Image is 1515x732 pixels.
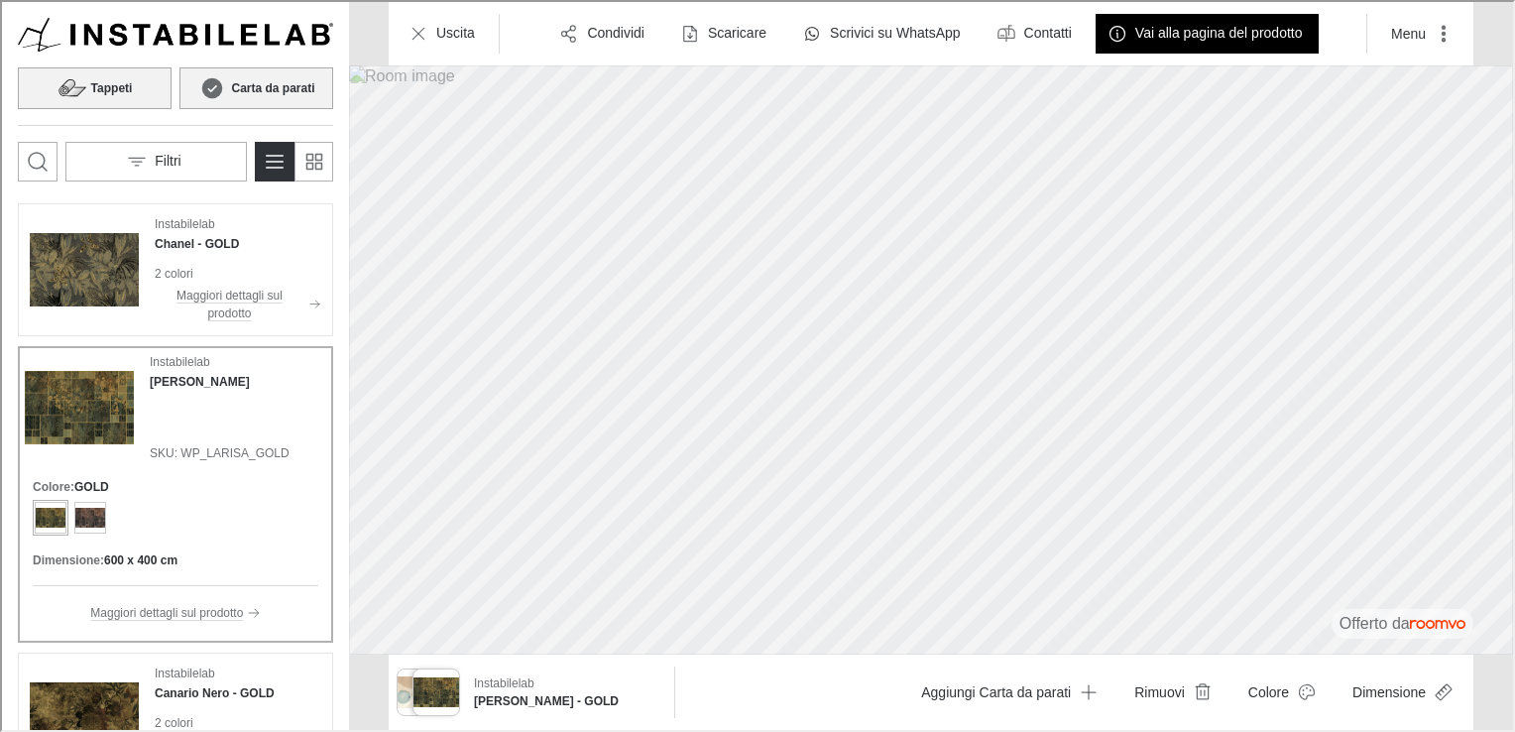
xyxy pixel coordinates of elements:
p: Instabilelab [148,351,208,369]
button: Scaricare [666,12,780,52]
div: Product colors [31,476,316,534]
button: Maggiori dettagli sul prodotto [88,600,258,622]
button: Vai alla pagina del prodotto [1094,12,1317,52]
button: Show details for Larisa [466,667,664,714]
img: roomvo_wordmark.svg [1408,618,1463,627]
img: Larisa. Link opens in a new window. [23,351,132,460]
p: Uscita [434,22,473,42]
span: SKU: WP_LARISA_GOLD [148,442,288,460]
img: Logo representing Instabilelab. [16,16,331,50]
button: Scrivici su WhatsApp [788,12,974,52]
img: Ego [396,668,441,713]
button: Aggiungi Carta da parati [903,671,1108,710]
img: Larisa [411,668,457,713]
p: Scrivici su WhatsApp [828,22,958,42]
h4: Larisa [148,371,248,389]
button: Carta da parati [177,65,331,107]
button: Passa alla visualizzazione semplice [291,140,331,180]
p: Scaricare [706,22,764,42]
h4: Canario Nero - GOLD [153,682,273,700]
p: Contatti [1022,22,1070,42]
button: Passa alla visualizzazione dettagliata [253,140,292,180]
h4: Chanel - GOLD [153,233,237,251]
p: Instabilelab [153,213,213,231]
p: 2 colori [153,263,319,281]
button: See products applied in the visualizer [395,667,458,714]
p: Offerto da [1338,611,1463,633]
h6: Colore : [31,476,72,494]
img: Chanel. Link opens in a new window. [28,213,137,322]
p: Maggiori dettagli sul prodotto [88,602,241,620]
p: Instabilelab [472,672,532,690]
h6: Carta da parati [229,77,312,95]
p: Condividi [585,22,642,42]
h6: Tappeti [89,77,131,95]
button: Maggiori dettagli sul prodotto [153,283,319,322]
button: More actions [1373,12,1463,52]
button: Tappeti [16,65,170,107]
button: Uscita [395,12,489,52]
p: Vai alla pagina del prodotto [1133,22,1301,42]
p: Instabilelab [153,663,213,680]
div: Product List Mode Selector [253,140,331,180]
button: Change product size [1335,671,1463,710]
div: See Chanel in the room [16,201,331,334]
button: Open the filters menu [63,140,245,180]
button: Contatti [983,12,1086,52]
button: Condividi [545,12,658,52]
h6: Dimensione : [31,549,102,567]
a: Vai al sito web di Instabilelab . [16,16,331,50]
p: 2 colori [153,712,319,730]
h6: GOLD [72,476,107,494]
p: Maggiori dettagli sul prodotto [153,285,302,320]
button: Apri la casella di ricerca [16,140,56,180]
h6: 600 x 400 cm [102,549,175,567]
button: Remove product [1116,671,1223,710]
h6: Larisa - GOLD [472,690,658,708]
div: Il visualizzatore è fornito da Roomvo. [1338,611,1463,633]
button: Open color dialog [1230,671,1327,710]
p: Filtri [153,150,178,170]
